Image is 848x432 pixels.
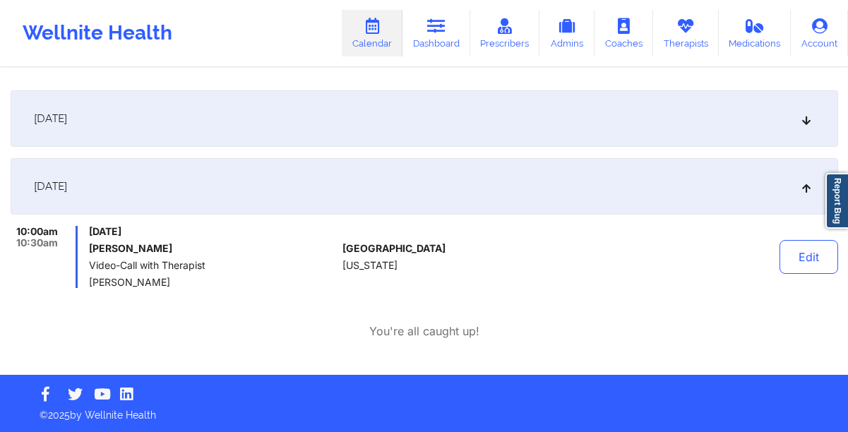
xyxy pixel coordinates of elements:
a: Account [791,10,848,56]
h6: [PERSON_NAME] [89,243,337,254]
span: [PERSON_NAME] [89,277,337,288]
a: Report Bug [825,173,848,229]
span: [US_STATE] [342,260,398,271]
a: Dashboard [402,10,470,56]
p: You're all caught up! [369,323,479,340]
span: [DATE] [34,112,67,126]
span: [DATE] [89,226,337,237]
span: [GEOGRAPHIC_DATA] [342,243,446,254]
span: Video-Call with Therapist [89,260,337,271]
p: © 2025 by Wellnite Health [30,398,818,422]
span: 10:00am [16,226,58,237]
a: Admins [539,10,595,56]
a: Medications [719,10,792,56]
a: Coaches [595,10,653,56]
span: [DATE] [34,179,67,193]
a: Therapists [653,10,719,56]
a: Prescribers [470,10,540,56]
button: Edit [780,240,838,274]
a: Calendar [342,10,402,56]
span: 10:30am [16,237,58,248]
